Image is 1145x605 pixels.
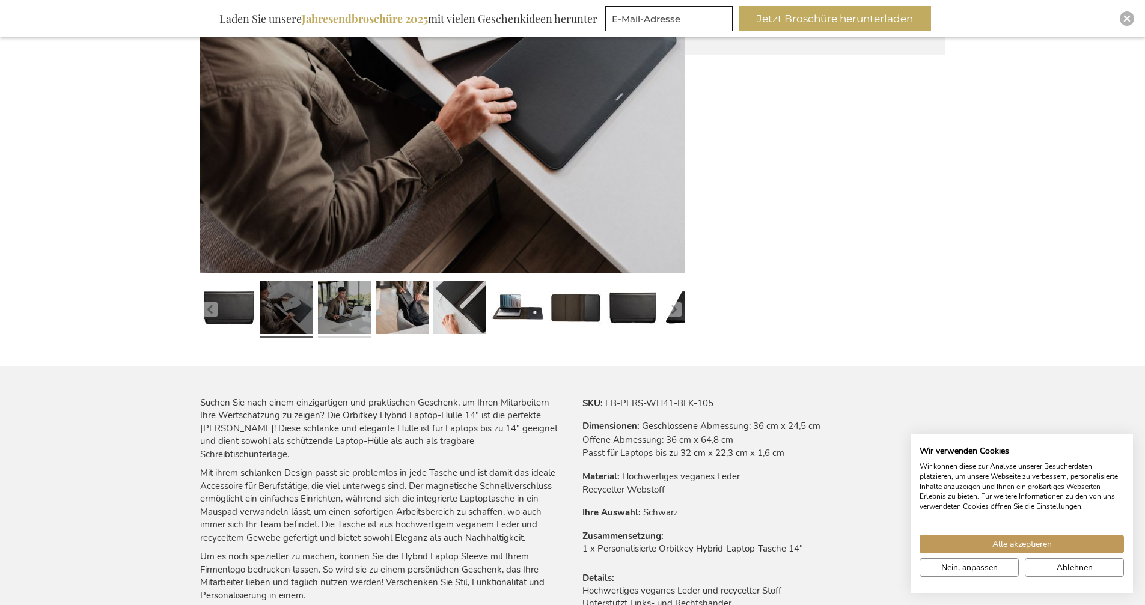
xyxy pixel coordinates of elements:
[549,276,602,342] a: Personalised Orbitkey Hybrid Laptop Sleeve 14" - Black
[664,276,717,342] a: Personalised Orbitkey Hybrid Laptop Sleeve 14" - Black
[376,276,429,342] a: Personalised Orbitkey Hybrid Laptop Sleeve 14" - Black
[1025,558,1124,577] button: Alle verweigern cookies
[1057,561,1093,574] span: Ablehnen
[491,276,544,342] a: Personalised Orbitkey Hybrid Laptop Sleeve 14" - Black
[1120,11,1134,26] div: Close
[200,397,563,461] p: Suchen Sie nach einem einzigartigen und praktischen Geschenk, um Ihren Mitarbeitern Ihre Wertschä...
[920,461,1124,512] p: Wir können diese zur Analyse unserer Besucherdaten platzieren, um unsere Webseite zu verbessern, ...
[302,11,428,26] b: Jahresendbroschüre 2025
[606,276,659,342] a: Personalised Orbitkey Hybrid Laptop Sleeve 14" - Black
[605,6,733,31] input: E-Mail-Adresse
[433,276,486,342] a: Personalised Orbitkey Hybrid Laptop Sleeve 14" - Black
[260,276,313,342] a: Personalised Orbitkey Hybrid Laptop Sleeve 14" - Black
[1123,15,1131,22] img: Close
[203,276,255,342] a: Personalised Orbitkey Hybrid Laptop Sleeve 14" - Black
[605,6,736,35] form: marketing offers and promotions
[992,538,1052,550] span: Alle akzeptieren
[739,6,931,31] button: Jetzt Broschüre herunterladen
[214,6,603,31] div: Laden Sie unsere mit vielen Geschenkideen herunter
[920,558,1019,577] button: cookie Einstellungen anpassen
[318,276,371,342] a: Personalised Orbitkey Hybrid Laptop Sleeve 14" - Black
[920,535,1124,553] button: Akzeptieren Sie alle cookies
[200,550,563,602] p: Um es noch spezieller zu machen, können Sie die Hybrid Laptop Sleeve mit Ihrem Firmenlogo bedruck...
[200,467,563,544] p: Mit ihrem schlanken Design passt sie problemlos in jede Tasche und ist damit das ideale Accessoir...
[920,446,1124,457] h2: Wir verwenden Cookies
[941,561,998,574] span: Nein, anpassen
[582,543,820,561] td: 1 x Personalisierte Orbitkey Hybrid-Laptop-Tasche 14"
